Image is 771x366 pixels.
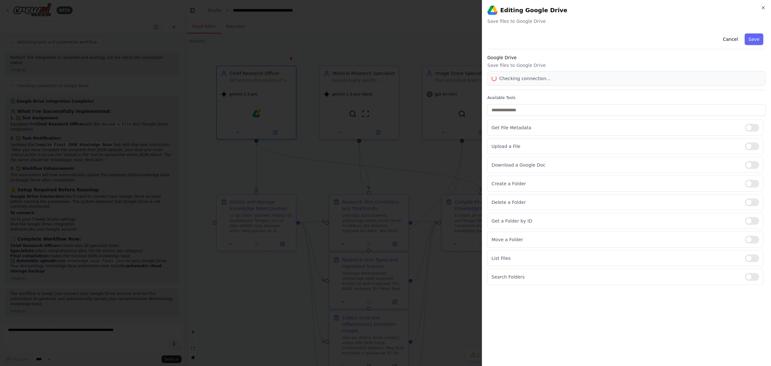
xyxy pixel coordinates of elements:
[492,274,740,280] p: Search Folders
[492,162,740,168] p: Download a Google Doc
[487,18,766,24] span: Save files to Google Drive
[487,5,766,15] h2: Editing Google Drive
[745,33,763,45] button: Save
[492,255,740,261] p: List Files
[492,199,740,206] p: Delete a Folder
[487,62,766,69] p: Save files to Google Drive
[492,180,740,187] p: Create a Folder
[487,54,766,61] h3: Google Drive
[492,124,740,131] p: Get File Metadata
[719,33,742,45] button: Cancel
[492,218,740,224] p: Get a Folder by ID
[487,5,498,15] img: Google Drive
[492,236,740,243] p: Move a Folder
[487,95,766,100] label: Available Tools
[492,143,740,150] p: Upload a File
[499,75,551,82] span: Checking connection...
